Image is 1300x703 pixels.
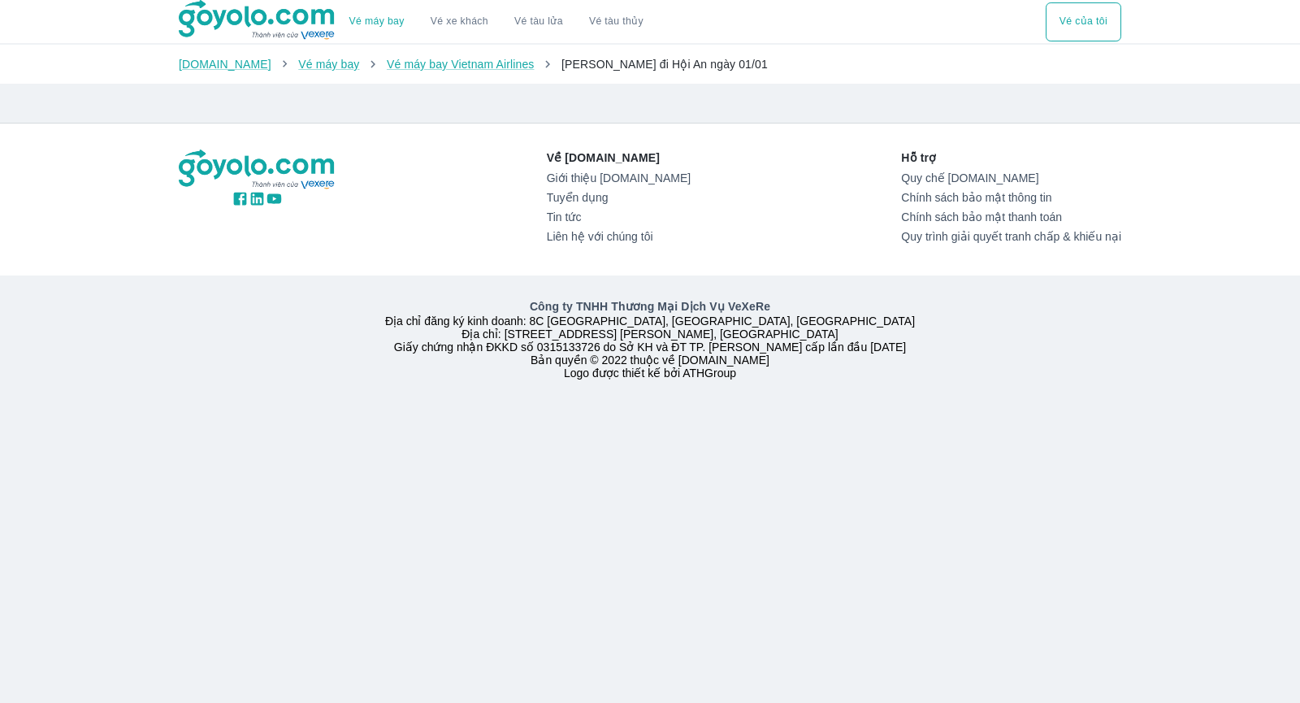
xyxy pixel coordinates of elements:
div: choose transportation mode [336,2,656,41]
a: Vé máy bay [349,15,405,28]
p: Công ty TNHH Thương Mại Dịch Vụ VeXeRe [182,298,1118,315]
a: Quy chế [DOMAIN_NAME] [901,171,1121,184]
a: Tuyển dụng [547,191,691,204]
a: Vé xe khách [431,15,488,28]
a: Liên hệ với chúng tôi [547,230,691,243]
a: Vé máy bay Vietnam Airlines [387,58,535,71]
nav: breadcrumb [179,56,1121,72]
button: Vé của tôi [1046,2,1121,41]
p: Về [DOMAIN_NAME] [547,150,691,166]
button: Vé tàu thủy [576,2,656,41]
a: Tin tức [547,210,691,223]
a: Vé tàu lửa [501,2,576,41]
a: Giới thiệu [DOMAIN_NAME] [547,171,691,184]
a: Quy trình giải quyết tranh chấp & khiếu nại [901,230,1121,243]
a: [DOMAIN_NAME] [179,58,271,71]
a: Chính sách bảo mật thanh toán [901,210,1121,223]
div: Địa chỉ đăng ký kinh doanh: 8C [GEOGRAPHIC_DATA], [GEOGRAPHIC_DATA], [GEOGRAPHIC_DATA] Địa chỉ: [... [169,298,1131,380]
div: choose transportation mode [1046,2,1121,41]
a: Chính sách bảo mật thông tin [901,191,1121,204]
span: [PERSON_NAME] đi Hội An ngày 01/01 [561,58,768,71]
img: logo [179,150,336,190]
a: Vé máy bay [298,58,359,71]
p: Hỗ trợ [901,150,1121,166]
